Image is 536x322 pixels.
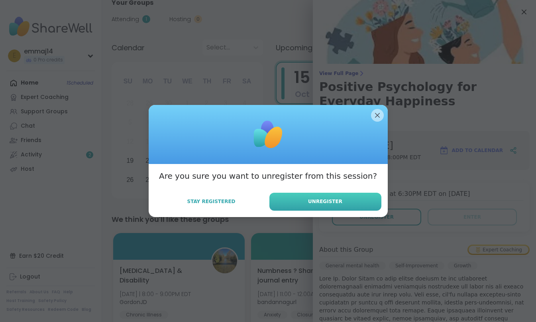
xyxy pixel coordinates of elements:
span: Unregister [308,198,342,205]
h3: Are you sure you want to unregister from this session? [159,170,377,182]
img: ShareWell Logomark [248,115,288,154]
span: Stay Registered [187,198,235,205]
button: Unregister [269,193,381,211]
button: Stay Registered [155,193,268,210]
